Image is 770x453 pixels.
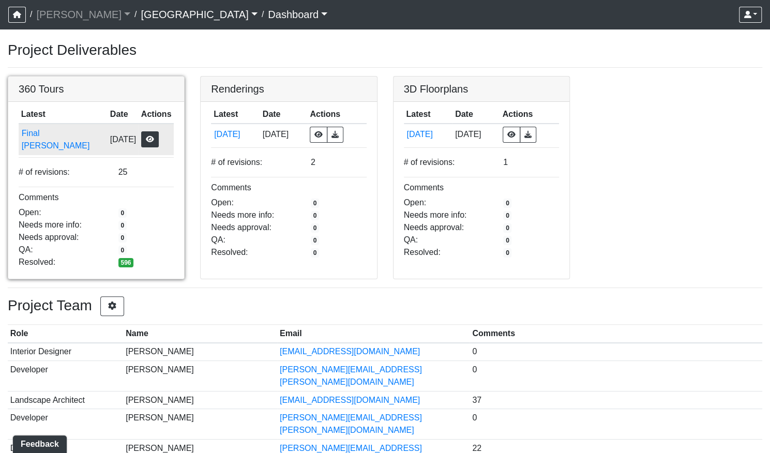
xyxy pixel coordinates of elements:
[8,41,762,59] h3: Project Deliverables
[8,361,123,391] td: Developer
[280,347,420,356] a: [EMAIL_ADDRESS][DOMAIN_NAME]
[123,391,277,409] td: [PERSON_NAME]
[19,124,108,155] td: h3ebyGk32eUmSzz99H473o
[280,396,420,404] a: [EMAIL_ADDRESS][DOMAIN_NAME]
[123,343,277,361] td: [PERSON_NAME]
[26,4,36,25] span: /
[21,127,105,153] button: Final [PERSON_NAME]
[470,325,762,343] th: Comments
[141,4,257,25] a: [GEOGRAPHIC_DATA]
[123,361,277,391] td: [PERSON_NAME]
[470,409,762,440] td: 0
[404,124,453,145] td: m6gPHqeE6DJAjJqz47tRiF
[277,325,470,343] th: Email
[406,128,450,141] button: [DATE]
[123,325,277,343] th: Name
[123,409,277,440] td: [PERSON_NAME]
[214,128,258,141] button: [DATE]
[8,432,69,453] iframe: Ybug feedback widget
[130,4,141,25] span: /
[8,296,762,316] h3: Project Team
[268,4,327,25] a: Dashboard
[470,361,762,391] td: 0
[36,4,130,25] a: [PERSON_NAME]
[280,413,422,434] a: [PERSON_NAME][EMAIL_ADDRESS][PERSON_NAME][DOMAIN_NAME]
[470,391,762,409] td: 37
[211,124,260,145] td: avFcituVdTN5TeZw4YvRD7
[8,409,123,440] td: Developer
[8,325,123,343] th: Role
[258,4,268,25] span: /
[470,343,762,361] td: 0
[8,343,123,361] td: Interior Designer
[8,391,123,409] td: Landscape Architect
[280,365,422,386] a: [PERSON_NAME][EMAIL_ADDRESS][PERSON_NAME][DOMAIN_NAME]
